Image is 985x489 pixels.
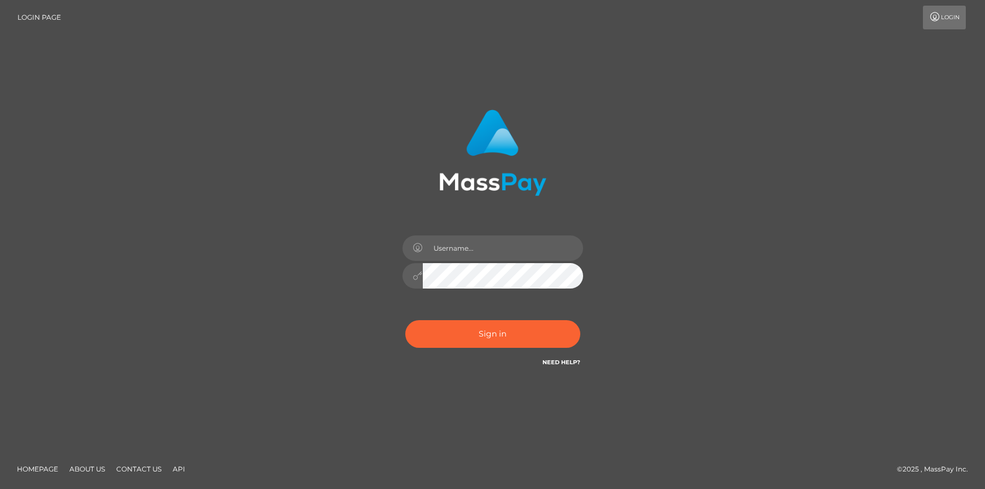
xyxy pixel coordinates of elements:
a: API [168,460,190,478]
input: Username... [423,235,583,261]
button: Sign in [405,320,580,348]
a: Contact Us [112,460,166,478]
a: Need Help? [542,359,580,366]
div: © 2025 , MassPay Inc. [897,463,977,475]
img: MassPay Login [439,110,546,196]
a: Homepage [12,460,63,478]
a: Login Page [17,6,61,29]
a: About Us [65,460,110,478]
a: Login [923,6,966,29]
